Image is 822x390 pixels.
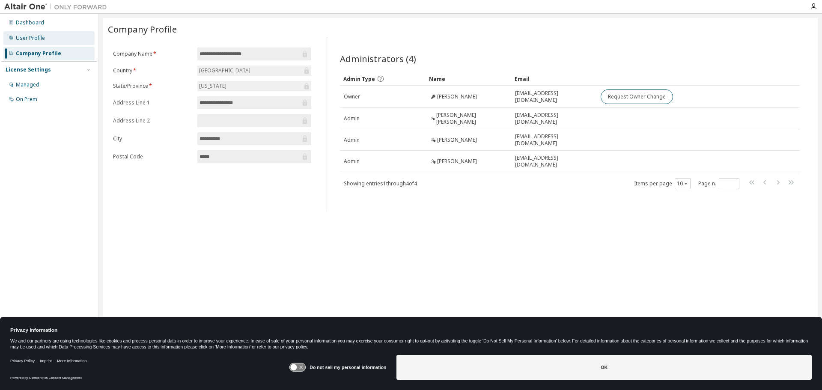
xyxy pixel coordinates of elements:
[515,133,593,147] span: [EMAIL_ADDRESS][DOMAIN_NAME]
[6,66,51,73] div: License Settings
[108,23,177,35] span: Company Profile
[343,75,375,83] span: Admin Type
[16,96,37,103] div: On Prem
[113,117,192,124] label: Address Line 2
[515,72,593,86] div: Email
[515,112,593,125] span: [EMAIL_ADDRESS][DOMAIN_NAME]
[16,81,39,88] div: Managed
[437,93,477,100] span: [PERSON_NAME]
[515,90,593,104] span: [EMAIL_ADDRESS][DOMAIN_NAME]
[344,93,360,100] span: Owner
[197,81,311,91] div: [US_STATE]
[113,99,192,106] label: Address Line 1
[677,180,688,187] button: 10
[601,89,673,104] button: Request Owner Change
[113,153,192,160] label: Postal Code
[113,83,192,89] label: State/Province
[436,112,507,125] span: [PERSON_NAME] [PERSON_NAME]
[113,135,192,142] label: City
[429,72,508,86] div: Name
[4,3,111,11] img: Altair One
[16,50,61,57] div: Company Profile
[437,158,477,165] span: [PERSON_NAME]
[113,67,192,74] label: Country
[698,178,739,189] span: Page n.
[344,115,360,122] span: Admin
[340,53,416,65] span: Administrators (4)
[515,155,593,168] span: [EMAIL_ADDRESS][DOMAIN_NAME]
[344,137,360,143] span: Admin
[16,35,45,42] div: User Profile
[198,66,252,75] div: [GEOGRAPHIC_DATA]
[437,137,477,143] span: [PERSON_NAME]
[344,180,417,187] span: Showing entries 1 through 4 of 4
[113,51,192,57] label: Company Name
[344,158,360,165] span: Admin
[16,19,44,26] div: Dashboard
[197,65,311,76] div: [GEOGRAPHIC_DATA]
[198,81,228,91] div: [US_STATE]
[634,178,691,189] span: Items per page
